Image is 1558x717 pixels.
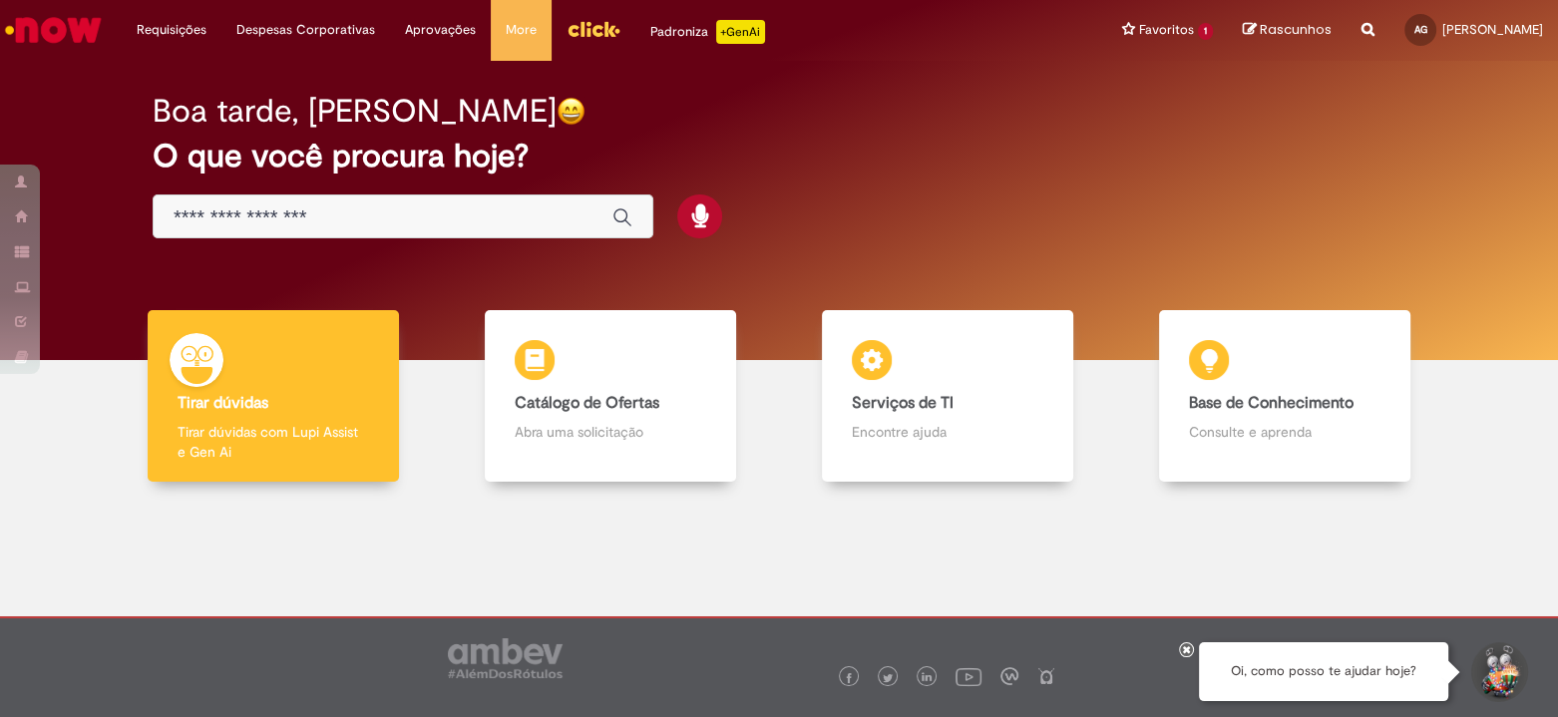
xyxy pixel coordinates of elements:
[178,422,369,462] p: Tirar dúvidas com Lupi Assist e Gen Ai
[567,14,620,44] img: click_logo_yellow_360x200.png
[515,393,659,413] b: Catálogo de Ofertas
[405,20,476,40] span: Aprovações
[716,20,765,44] p: +GenAi
[956,663,981,689] img: logo_footer_youtube.png
[883,673,893,683] img: logo_footer_twitter.png
[1260,20,1332,39] span: Rascunhos
[852,393,954,413] b: Serviços de TI
[1199,642,1448,701] div: Oi, como posso te ajudar hoje?
[922,672,932,684] img: logo_footer_linkedin.png
[557,97,585,126] img: happy-face.png
[779,310,1116,483] a: Serviços de TI Encontre ajuda
[448,638,563,678] img: logo_footer_ambev_rotulo_gray.png
[153,139,1405,174] h2: O que você procura hoje?
[650,20,765,44] div: Padroniza
[1037,667,1055,685] img: logo_footer_naosei.png
[844,673,854,683] img: logo_footer_facebook.png
[1414,23,1427,36] span: AG
[1189,422,1380,442] p: Consulte e aprenda
[442,310,779,483] a: Catálogo de Ofertas Abra uma solicitação
[236,20,375,40] span: Despesas Corporativas
[1243,21,1332,40] a: Rascunhos
[852,422,1043,442] p: Encontre ajuda
[1116,310,1453,483] a: Base de Conhecimento Consulte e aprenda
[515,422,706,442] p: Abra uma solicitação
[506,20,537,40] span: More
[1139,20,1194,40] span: Favoritos
[2,10,105,50] img: ServiceNow
[137,20,206,40] span: Requisições
[178,393,268,413] b: Tirar dúvidas
[1442,21,1543,38] span: [PERSON_NAME]
[1198,23,1213,40] span: 1
[1000,667,1018,685] img: logo_footer_workplace.png
[1468,642,1528,702] button: Iniciar Conversa de Suporte
[1189,393,1354,413] b: Base de Conhecimento
[153,94,557,129] h2: Boa tarde, [PERSON_NAME]
[105,310,442,483] a: Tirar dúvidas Tirar dúvidas com Lupi Assist e Gen Ai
